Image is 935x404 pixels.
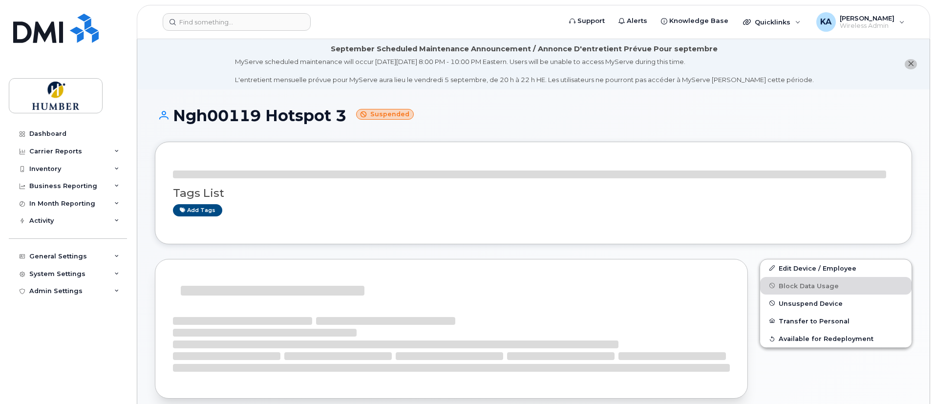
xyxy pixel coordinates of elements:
div: MyServe scheduled maintenance will occur [DATE][DATE] 8:00 PM - 10:00 PM Eastern. Users will be u... [235,57,814,85]
button: Transfer to Personal [760,312,912,330]
button: close notification [905,59,917,69]
small: Suspended [356,109,414,120]
button: Unsuspend Device [760,295,912,312]
span: Unsuspend Device [779,299,843,307]
h1: Ngh00119 Hotspot 3 [155,107,912,124]
a: Add tags [173,204,222,216]
button: Block Data Usage [760,277,912,295]
div: September Scheduled Maintenance Announcement / Annonce D'entretient Prévue Pour septembre [331,44,718,54]
h3: Tags List [173,187,894,199]
a: Edit Device / Employee [760,259,912,277]
button: Available for Redeployment [760,330,912,347]
span: Available for Redeployment [779,335,873,342]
